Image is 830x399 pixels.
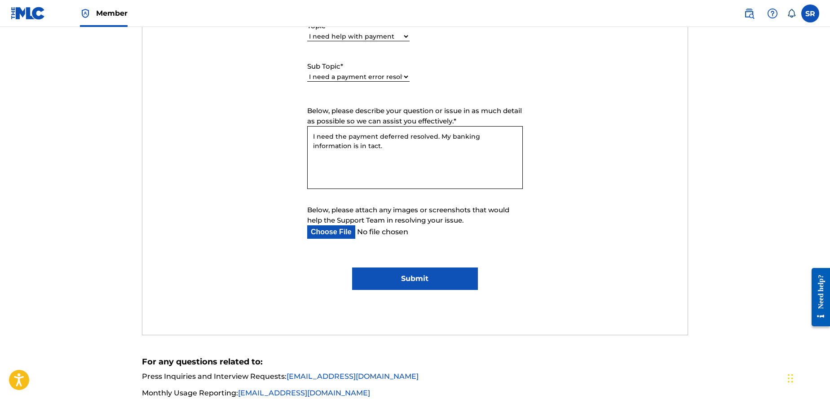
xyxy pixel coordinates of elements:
div: User Menu [801,4,819,22]
h5: For any questions related to: [142,357,689,367]
input: Submit [352,267,477,290]
img: help [767,8,778,19]
iframe: Resource Center [805,261,830,333]
div: Drag [788,365,793,392]
img: MLC Logo [11,7,45,20]
img: Top Rightsholder [80,8,91,19]
img: search [744,8,755,19]
span: Sub Topic [307,62,340,70]
a: Public Search [740,4,758,22]
span: Member [96,8,128,18]
div: Help [764,4,781,22]
iframe: Chat Widget [785,356,830,399]
div: Notifications [787,9,796,18]
span: Below, please attach any images or screenshots that would help the Support Team in resolving your... [307,206,509,224]
a: [EMAIL_ADDRESS][DOMAIN_NAME] [238,389,370,397]
span: Below, please describe your question or issue in as much detail as possible so we can assist you ... [307,106,522,125]
textarea: I need the payment deferred resolved. My banking information is in tact. [307,126,523,189]
span: Topic [307,22,326,30]
li: Press Inquiries and Interview Requests: [142,371,689,387]
a: [EMAIL_ADDRESS][DOMAIN_NAME] [287,372,419,381]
